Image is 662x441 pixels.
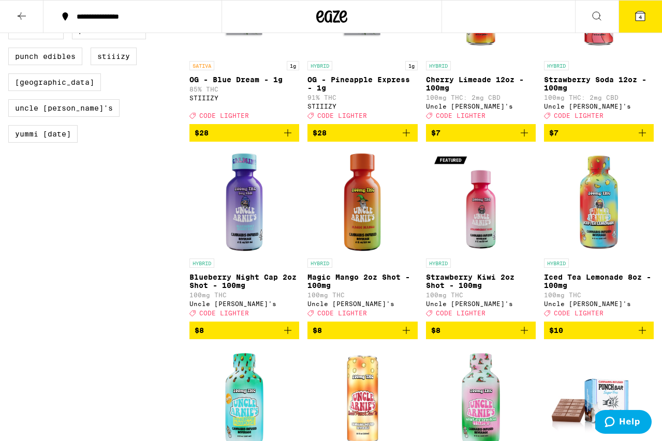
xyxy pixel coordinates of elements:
[549,129,558,137] span: $7
[8,48,82,65] label: Punch Edibles
[189,150,299,322] a: Open page for Blueberry Night Cap 2oz Shot - 100mg from Uncle Arnie's
[619,1,662,33] button: 4
[547,150,651,253] img: Uncle Arnie's - Iced Tea Lemonade 8oz - 100mg
[199,112,249,119] span: CODE LIGHTER
[544,292,654,298] p: 100mg THC
[307,292,417,298] p: 100mg THC
[195,326,204,334] span: $8
[193,150,296,253] img: Uncle Arnie's - Blueberry Night Cap 2oz Shot - 100mg
[313,129,327,137] span: $28
[189,273,299,290] p: Blueberry Night Cap 2oz Shot - 100mg
[189,95,299,101] div: STIIIZY
[189,124,299,142] button: Add to bag
[307,300,417,307] div: Uncle [PERSON_NAME]'s
[426,94,536,101] p: 100mg THC: 2mg CBD
[426,75,536,92] p: Cherry Limeade 12oz - 100mg
[189,322,299,339] button: Add to bag
[436,310,486,316] span: CODE LIGHTER
[189,75,299,84] p: OG - Blue Dream - 1g
[426,124,536,142] button: Add to bag
[313,326,322,334] span: $8
[554,112,604,119] span: CODE LIGHTER
[429,150,533,253] img: Uncle Arnie's - Strawberry Kiwi 2oz Shot - 100mg
[8,99,120,117] label: Uncle [PERSON_NAME]'s
[307,322,417,339] button: Add to bag
[8,73,101,91] label: [GEOGRAPHIC_DATA]
[189,300,299,307] div: Uncle [PERSON_NAME]'s
[189,86,299,93] p: 85% THC
[405,61,418,70] p: 1g
[426,61,451,70] p: HYBRID
[426,322,536,339] button: Add to bag
[189,61,214,70] p: SATIVA
[639,14,642,20] span: 4
[544,300,654,307] div: Uncle [PERSON_NAME]'s
[8,125,78,143] label: Yummi [DATE]
[544,61,569,70] p: HYBRID
[307,103,417,110] div: STIIIZY
[307,94,417,101] p: 91% THC
[544,124,654,142] button: Add to bag
[317,310,367,316] span: CODE LIGHTER
[307,150,417,322] a: Open page for Magic Mango 2oz Shot - 100mg from Uncle Arnie's
[554,310,604,316] span: CODE LIGHTER
[426,150,536,322] a: Open page for Strawberry Kiwi 2oz Shot - 100mg from Uncle Arnie's
[311,150,414,253] img: Uncle Arnie's - Magic Mango 2oz Shot - 100mg
[287,61,299,70] p: 1g
[544,322,654,339] button: Add to bag
[426,258,451,268] p: HYBRID
[431,326,440,334] span: $8
[544,273,654,290] p: Iced Tea Lemonade 8oz - 100mg
[307,75,417,92] p: OG - Pineapple Express - 1g
[189,292,299,298] p: 100mg THC
[199,310,249,316] span: CODE LIGHTER
[595,410,652,436] iframe: Opens a widget where you can find more information
[426,273,536,290] p: Strawberry Kiwi 2oz Shot - 100mg
[307,124,417,142] button: Add to bag
[426,292,536,298] p: 100mg THC
[431,129,440,137] span: $7
[307,61,332,70] p: HYBRID
[544,103,654,110] div: Uncle [PERSON_NAME]'s
[91,48,137,65] label: STIIIZY
[195,129,209,137] span: $28
[544,75,654,92] p: Strawberry Soda 12oz - 100mg
[317,112,367,119] span: CODE LIGHTER
[189,258,214,268] p: HYBRID
[426,300,536,307] div: Uncle [PERSON_NAME]'s
[544,94,654,101] p: 100mg THC: 2mg CBD
[307,273,417,290] p: Magic Mango 2oz Shot - 100mg
[544,258,569,268] p: HYBRID
[549,326,563,334] span: $10
[544,150,654,322] a: Open page for Iced Tea Lemonade 8oz - 100mg from Uncle Arnie's
[307,258,332,268] p: HYBRID
[436,112,486,119] span: CODE LIGHTER
[426,103,536,110] div: Uncle [PERSON_NAME]'s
